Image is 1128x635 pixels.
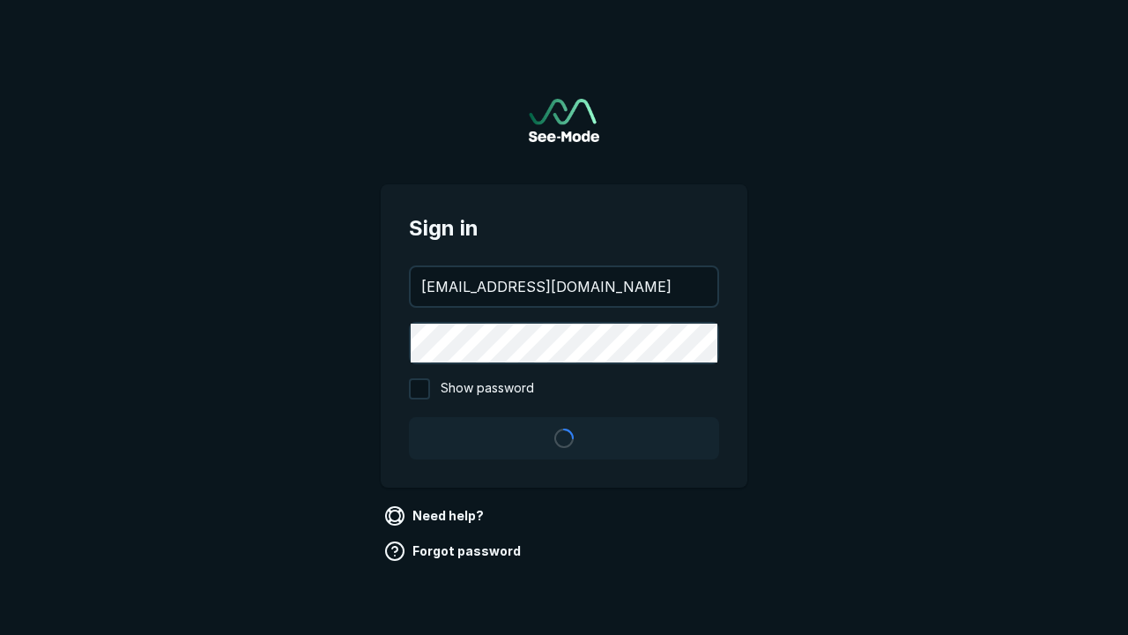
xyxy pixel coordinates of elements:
a: Forgot password [381,537,528,565]
span: Sign in [409,213,719,244]
span: Show password [441,378,534,400]
a: Need help? [381,502,491,530]
img: See-Mode Logo [529,99,599,142]
input: your@email.com [411,267,717,306]
a: Go to sign in [529,99,599,142]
